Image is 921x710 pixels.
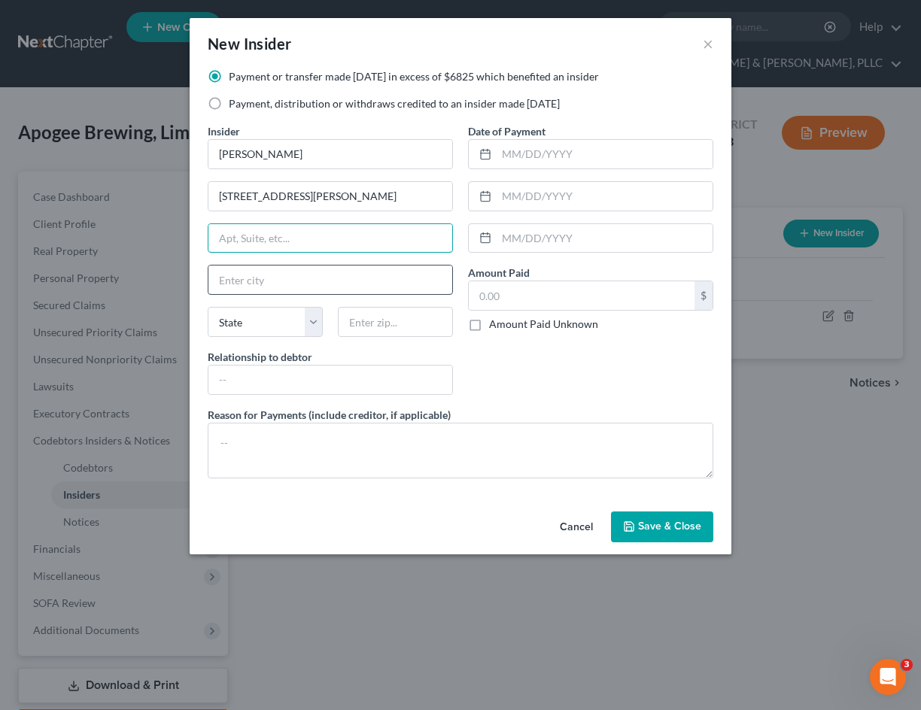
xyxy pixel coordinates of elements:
[497,224,713,253] input: MM/DD/YYYY
[548,513,605,543] button: Cancel
[208,366,452,394] input: --
[208,265,452,294] input: Enter city
[695,281,713,310] div: $
[611,511,713,543] button: Save & Close
[489,317,598,332] label: Amount Paid Unknown
[870,659,906,695] iframe: Intercom live chat
[244,35,292,53] span: Insider
[469,281,695,310] input: 0.00
[901,659,913,671] span: 3
[468,265,530,281] label: Amount Paid
[208,224,452,253] input: Apt, Suite, etc...
[497,140,713,168] input: MM/DD/YYYY
[638,520,701,533] span: Save & Close
[208,125,240,138] span: Insider
[338,307,453,337] input: Enter zip...
[208,182,452,211] input: Enter address...
[229,96,560,111] label: Payment, distribution or withdraws credited to an insider made [DATE]
[229,69,599,84] label: Payment or transfer made [DATE] in excess of $6825 which benefited an insider
[468,123,546,139] label: Date of Payment
[208,349,312,365] label: Relationship to debtor
[703,35,713,53] button: ×
[497,182,713,211] input: MM/DD/YYYY
[208,140,452,168] input: Enter name...
[208,407,451,423] label: Reason for Payments (include creditor, if applicable)
[208,35,240,53] span: New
